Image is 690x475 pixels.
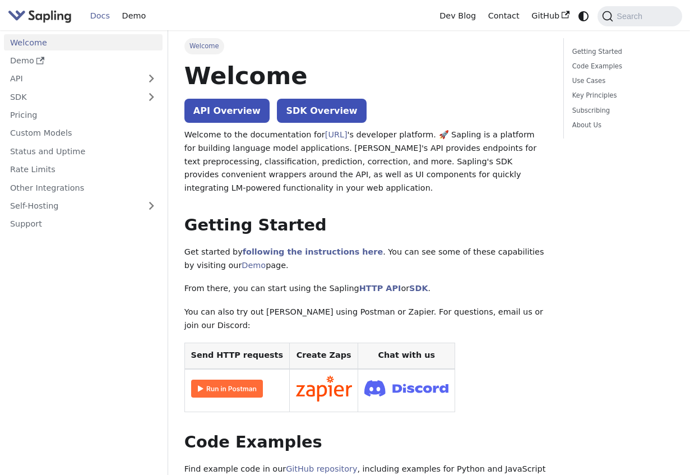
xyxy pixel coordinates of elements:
[184,246,548,273] p: Get started by . You can see some of these capabilities by visiting our page.
[525,7,575,25] a: GitHub
[4,107,163,123] a: Pricing
[184,306,548,333] p: You can also try out [PERSON_NAME] using Postman or Zapier. For questions, email us or join our D...
[242,261,266,270] a: Demo
[289,343,358,369] th: Create Zaps
[572,105,670,116] a: Subscribing
[184,432,548,453] h2: Code Examples
[4,125,163,141] a: Custom Models
[325,130,348,139] a: [URL]
[191,380,263,398] img: Run in Postman
[4,179,163,196] a: Other Integrations
[286,464,357,473] a: GitHub repository
[243,247,383,256] a: following the instructions here
[4,53,163,69] a: Demo
[4,71,140,87] a: API
[296,376,352,402] img: Connect in Zapier
[184,99,270,123] a: API Overview
[364,377,448,400] img: Join Discord
[598,6,682,26] button: Search (Command+K)
[572,76,670,86] a: Use Cases
[116,7,152,25] a: Demo
[140,89,163,105] button: Expand sidebar category 'SDK'
[358,343,455,369] th: Chat with us
[572,61,670,72] a: Code Examples
[4,143,163,159] a: Status and Uptime
[184,282,548,296] p: From there, you can start using the Sapling or .
[572,120,670,131] a: About Us
[184,215,548,236] h2: Getting Started
[277,99,366,123] a: SDK Overview
[184,343,289,369] th: Send HTTP requests
[184,61,548,91] h1: Welcome
[482,7,526,25] a: Contact
[4,216,163,232] a: Support
[359,284,401,293] a: HTTP API
[184,128,548,195] p: Welcome to the documentation for 's developer platform. 🚀 Sapling is a platform for building lang...
[84,7,116,25] a: Docs
[433,7,481,25] a: Dev Blog
[8,8,72,24] img: Sapling.ai
[572,90,670,101] a: Key Principles
[572,47,670,57] a: Getting Started
[576,8,592,24] button: Switch between dark and light mode (currently system mode)
[613,12,649,21] span: Search
[4,198,163,214] a: Self-Hosting
[4,89,140,105] a: SDK
[184,38,224,54] span: Welcome
[184,38,548,54] nav: Breadcrumbs
[409,284,428,293] a: SDK
[140,71,163,87] button: Expand sidebar category 'API'
[4,34,163,50] a: Welcome
[8,8,76,24] a: Sapling.aiSapling.ai
[4,162,163,178] a: Rate Limits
